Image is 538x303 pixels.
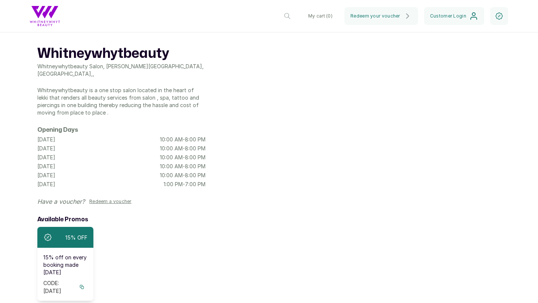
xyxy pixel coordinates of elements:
[37,163,55,170] p: [DATE]
[430,13,466,19] span: Customer Login
[86,197,134,206] button: Redeem a voucher
[160,163,205,170] p: 10:00 AM - 8:00 PM
[37,45,205,63] h1: Whitneywhytbeauty
[37,125,205,134] h2: Opening Days
[37,154,55,161] p: [DATE]
[350,13,400,19] span: Redeem your voucher
[37,215,205,224] h2: Available Promos
[37,181,55,188] p: [DATE]
[160,136,205,143] p: 10:00 AM - 8:00 PM
[43,279,76,295] div: CODE:
[37,172,55,179] p: [DATE]
[344,7,418,25] button: Redeem your voucher
[37,136,55,143] p: [DATE]
[160,172,205,179] p: 10:00 AM - 8:00 PM
[37,197,85,206] p: Have a voucher?
[43,254,87,276] p: 15% off on every booking made [DATE]
[160,145,205,152] p: 10:00 AM - 8:00 PM
[65,234,87,241] div: 15% OFF
[37,87,205,116] p: Whitneywhytbeauty is a one stop salon located in the heart of lekki that renders all beauty servi...
[160,154,205,161] p: 10:00 AM - 8:00 PM
[164,181,205,188] p: 1:00 PM - 7:00 PM
[302,7,338,25] button: My cart (0)
[37,145,55,152] p: [DATE]
[424,7,484,25] button: Customer Login
[30,6,60,26] img: business logo
[43,288,61,294] span: [DATE]
[37,63,205,78] p: Whitneywhytbeauty Salon, [PERSON_NAME][GEOGRAPHIC_DATA], [GEOGRAPHIC_DATA] , ,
